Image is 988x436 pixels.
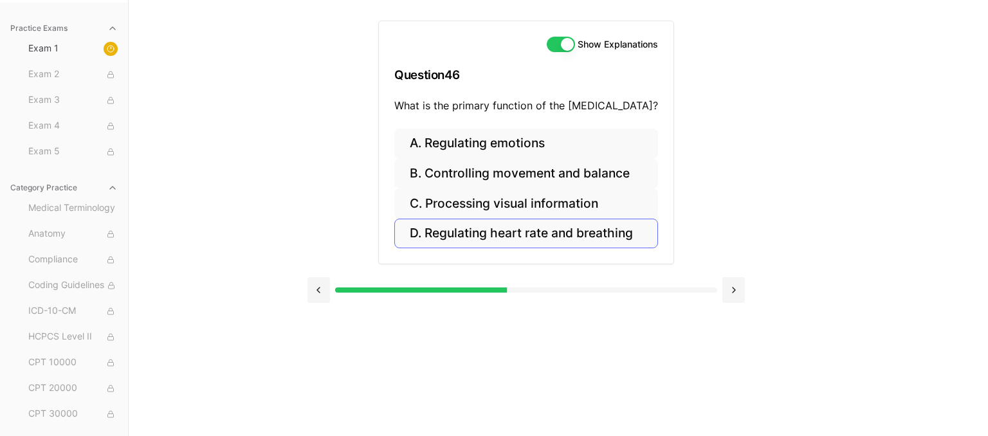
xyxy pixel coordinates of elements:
[23,198,123,219] button: Medical Terminology
[23,224,123,244] button: Anatomy
[28,407,118,421] span: CPT 30000
[23,352,123,373] button: CPT 10000
[28,253,118,267] span: Compliance
[578,40,658,49] label: Show Explanations
[28,68,118,82] span: Exam 2
[23,39,123,59] button: Exam 1
[23,378,123,399] button: CPT 20000
[394,98,658,113] p: What is the primary function of the [MEDICAL_DATA]?
[5,18,123,39] button: Practice Exams
[28,330,118,344] span: HCPCS Level II
[28,93,118,107] span: Exam 3
[28,304,118,318] span: ICD-10-CM
[23,301,123,322] button: ICD-10-CM
[28,227,118,241] span: Anatomy
[23,404,123,424] button: CPT 30000
[23,116,123,136] button: Exam 4
[23,141,123,162] button: Exam 5
[23,275,123,296] button: Coding Guidelines
[394,188,658,219] button: C. Processing visual information
[28,42,118,56] span: Exam 1
[394,129,658,159] button: A. Regulating emotions
[28,356,118,370] span: CPT 10000
[23,250,123,270] button: Compliance
[23,90,123,111] button: Exam 3
[394,159,658,189] button: B. Controlling movement and balance
[5,177,123,198] button: Category Practice
[28,381,118,395] span: CPT 20000
[28,145,118,159] span: Exam 5
[394,219,658,249] button: D. Regulating heart rate and breathing
[23,64,123,85] button: Exam 2
[28,119,118,133] span: Exam 4
[28,201,118,215] span: Medical Terminology
[394,56,658,94] h3: Question 46
[28,278,118,293] span: Coding Guidelines
[23,327,123,347] button: HCPCS Level II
